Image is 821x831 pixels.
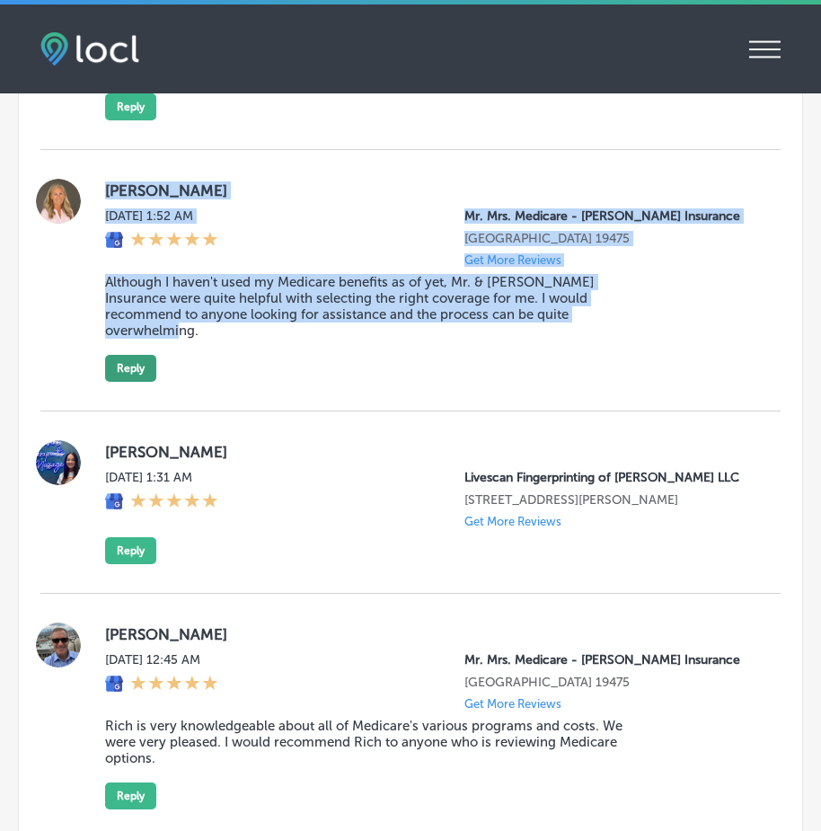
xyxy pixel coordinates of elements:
[105,355,156,382] button: Reply
[130,231,218,251] div: 5 Stars
[464,652,752,667] p: Mr. Mrs. Medicare - Ohler Insurance
[464,253,561,267] p: Get More Reviews
[40,32,139,66] img: fda3e92497d09a02dc62c9cd864e3231.png
[105,181,752,199] label: [PERSON_NAME]
[105,625,752,643] label: [PERSON_NAME]
[464,697,561,711] p: Get More Reviews
[105,782,156,809] button: Reply
[464,492,752,508] p: 3026 Auction Drive
[105,93,156,120] button: Reply
[105,470,218,485] label: [DATE] 1:31 AM
[105,208,218,224] label: [DATE] 1:52 AM
[464,231,752,246] p: Spring City PA 19475
[130,492,218,512] div: 5 Stars
[105,537,156,564] button: Reply
[464,208,752,224] p: Mr. Mrs. Medicare - Ohler Insurance
[105,718,639,766] blockquote: Rich is very knowledgeable about all of Medicare's various programs and costs. We were very pleas...
[105,652,218,667] label: [DATE] 12:45 AM
[105,274,639,339] blockquote: Although I haven't used my Medicare benefits as of yet, Mr. & [PERSON_NAME] Insurance were quite ...
[464,675,752,690] p: Spring City PA 19475
[464,470,752,485] p: Livescan Fingerprinting of Marianna LLC
[130,675,218,694] div: 5 Stars
[105,443,752,461] label: [PERSON_NAME]
[464,515,561,528] p: Get More Reviews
